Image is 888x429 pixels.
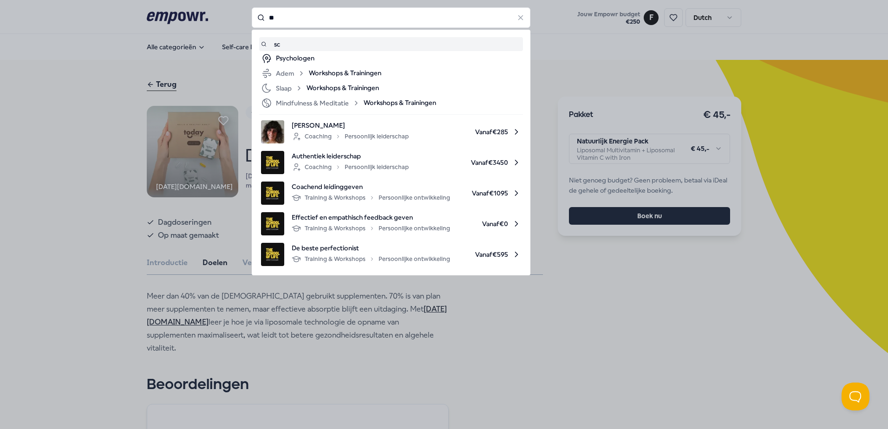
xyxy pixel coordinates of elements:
img: product image [261,243,284,266]
a: product image[PERSON_NAME]CoachingPersoonlijk leiderschapVanaf€285 [261,120,521,143]
div: Coaching Persoonlijk leiderschap [292,131,409,142]
span: Authentiek leiderschap [292,151,409,161]
a: SlaapWorkshops & Trainingen [261,83,521,94]
iframe: Help Scout Beacon - Open [842,383,869,410]
span: Workshops & Trainingen [364,97,436,109]
img: product image [261,182,284,205]
span: De beste perfectionist [292,243,450,253]
span: Effectief en empathisch feedback geven [292,212,450,222]
a: product imageAuthentiek leiderschapCoachingPersoonlijk leiderschapVanaf€3450 [261,151,521,174]
a: sc [261,39,521,49]
img: product image [261,212,284,235]
span: Workshops & Trainingen [309,68,381,79]
a: AdemWorkshops & Trainingen [261,68,521,79]
a: product imageDe beste perfectionistTraining & WorkshopsPersoonlijke ontwikkelingVanaf€595 [261,243,521,266]
div: Coaching Persoonlijk leiderschap [292,162,409,173]
div: Adem [261,68,305,79]
span: Vanaf € 285 [416,120,521,143]
div: Slaap [261,83,303,94]
div: Training & Workshops Persoonlijke ontwikkeling [292,192,450,203]
input: Search for products, categories or subcategories [252,7,530,28]
img: product image [261,120,284,143]
span: [PERSON_NAME] [292,120,409,130]
a: product imageCoachend leidinggevenTraining & WorkshopsPersoonlijke ontwikkelingVanaf€1095 [261,182,521,205]
div: Mindfulness & Meditatie [261,97,360,109]
span: Vanaf € 1095 [457,182,521,205]
span: Vanaf € 0 [457,212,521,235]
a: product imageEffectief en empathisch feedback gevenTraining & WorkshopsPersoonlijke ontwikkelingV... [261,212,521,235]
div: Psychologen [276,53,521,64]
span: Vanaf € 3450 [416,151,521,174]
a: Psychologen [261,53,521,64]
div: Training & Workshops Persoonlijke ontwikkeling [292,253,450,265]
a: Mindfulness & MeditatieWorkshops & Trainingen [261,97,521,109]
span: Vanaf € 595 [457,243,521,266]
div: Training & Workshops Persoonlijke ontwikkeling [292,223,450,234]
span: Workshops & Trainingen [307,83,379,94]
span: Coachend leidinggeven [292,182,450,192]
img: product image [261,151,284,174]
